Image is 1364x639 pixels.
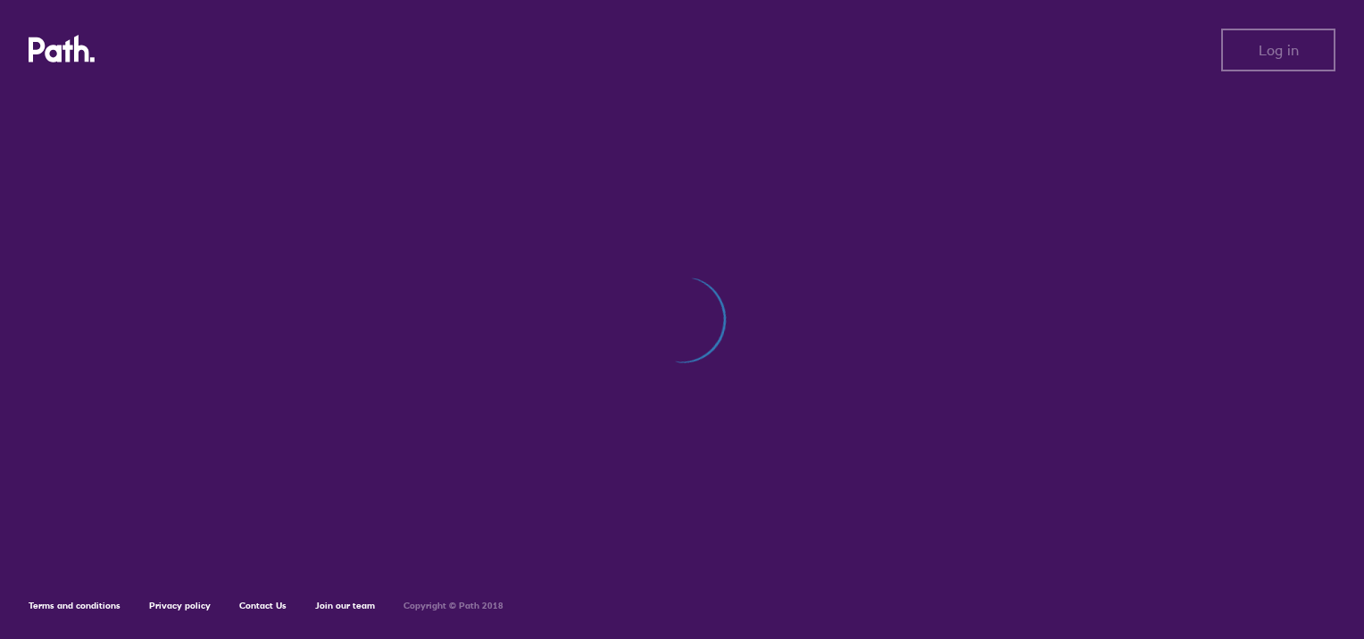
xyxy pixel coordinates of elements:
[315,600,375,611] a: Join our team
[1221,29,1335,71] button: Log in
[29,600,121,611] a: Terms and conditions
[1259,42,1299,58] span: Log in
[149,600,211,611] a: Privacy policy
[403,601,503,611] h6: Copyright © Path 2018
[239,600,287,611] a: Contact Us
